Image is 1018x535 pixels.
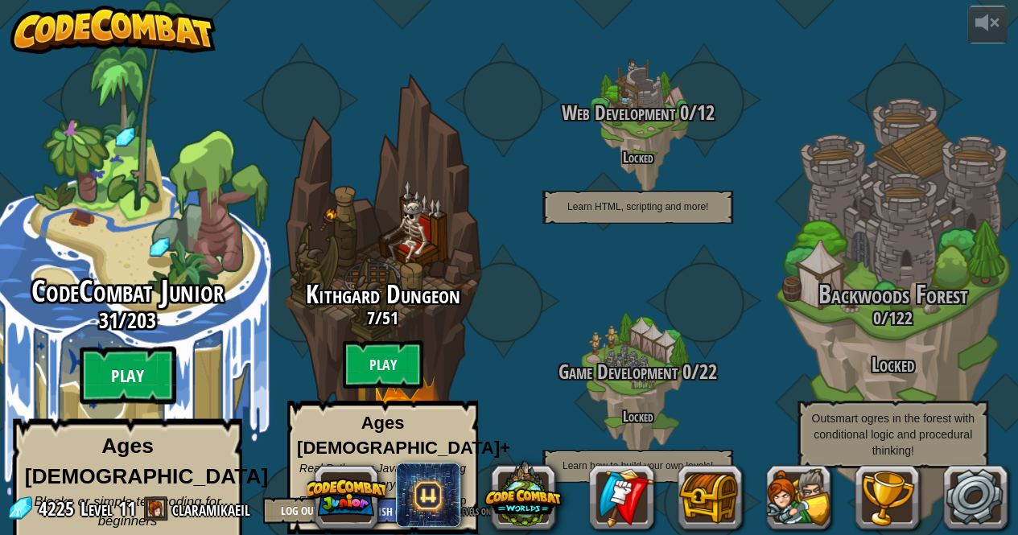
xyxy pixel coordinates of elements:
[80,496,113,522] span: Level
[510,361,765,383] h3: /
[255,308,510,327] h3: /
[888,306,913,330] span: 122
[818,277,968,311] span: Backwoods Forest
[34,493,221,528] span: Blocks or simple text coding for beginners
[510,150,765,165] h4: Locked
[299,462,466,491] span: Real Python or JavaScript coding for everyone
[263,497,336,524] button: Log Out
[382,306,398,330] span: 51
[127,306,156,335] span: 203
[39,496,79,521] span: 4225
[699,358,717,385] span: 22
[306,277,460,311] span: Kithgard Dungeon
[80,347,176,405] btn: Play
[510,102,765,124] h3: /
[675,99,689,126] span: 0
[172,496,255,521] a: claramikaeil
[299,494,467,523] span: Escape the dungeon and level up your coding skills!
[99,306,118,335] span: 31
[562,99,675,126] span: Web Development
[697,99,715,126] span: 12
[10,6,216,54] img: CodeCombat - Learn how to code by playing a game
[31,270,224,312] span: CodeCombat Junior
[118,496,136,521] span: 11
[510,409,765,424] h4: Locked
[558,358,678,385] span: Game Development
[967,6,1008,43] button: Adjust volume
[343,340,423,389] btn: Play
[811,412,974,457] span: Outsmart ogres in the forest with conditional logic and procedural thinking!
[563,460,713,471] span: Learn how to build your own levels!
[873,306,881,330] span: 0
[678,358,691,385] span: 0
[297,413,510,458] strong: Ages [DEMOGRAPHIC_DATA]+
[367,306,375,330] span: 7
[25,434,269,488] strong: Ages [DEMOGRAPHIC_DATA]
[567,201,708,212] span: Learn HTML, scripting and more!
